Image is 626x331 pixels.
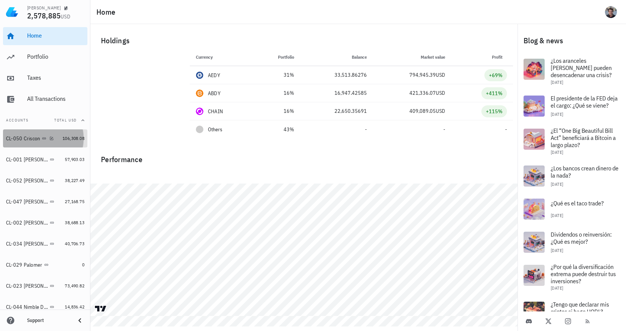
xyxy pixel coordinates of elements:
div: Support [27,317,69,323]
span: 38,227.49 [65,178,84,183]
div: All Transactions [27,95,84,102]
span: 421,336.07 [409,90,436,96]
a: CL-002 [PERSON_NAME] 38,688.13 [3,214,87,232]
div: 31% [260,71,295,79]
span: 73,490.82 [65,283,84,288]
a: ¿El “One Big Beautiful Bill Act” beneficiará a Bitcoin a largo plazo? [DATE] [518,123,626,159]
a: Dividendos o reinversión: ¿Qué es mejor? [DATE] [518,226,626,259]
a: ¿Qué es el taco trade? [DATE] [518,193,626,226]
span: ¿Tengo que declarar mis criptos si hago HODL? [551,301,609,315]
a: CL-001 [PERSON_NAME] 57,903.03 [3,150,87,169]
a: CL-034 [PERSON_NAME] 40,706.73 [3,235,87,253]
span: [DATE] [551,79,563,85]
span: [DATE] [551,181,563,187]
div: CL-023 [PERSON_NAME] [6,283,48,289]
a: ¿Los aranceles [PERSON_NAME] pueden desencadenar una crisis? [DATE] [518,53,626,90]
a: CL-029 Palomer 0 [3,256,87,274]
div: Blog & news [518,29,626,53]
span: ¿Qué es el taco trade? [551,199,604,207]
div: CL-001 [PERSON_NAME] [6,156,48,163]
div: +69% [489,71,502,79]
div: avatar [605,6,617,18]
div: 43% [260,126,295,134]
div: CHAIN-icon [196,108,203,115]
span: 106,308.08 [63,135,84,141]
span: ¿Los bancos crean dinero de la nada? [551,164,618,179]
a: CL-044 Nimble Digital 14,836.42 [3,298,87,316]
span: Dividendos o reinversión: ¿Qué es mejor? [551,231,612,245]
div: CL-034 [PERSON_NAME] [6,241,48,247]
div: CL-002 [PERSON_NAME] [6,220,48,226]
span: - [365,126,367,133]
a: ¿Por qué la diversificación extrema puede destruir tus inversiones? [DATE] [518,259,626,296]
div: Performance [95,147,513,165]
span: 2,578,885 [27,11,61,21]
div: +115% [486,108,502,115]
a: All Transactions [3,90,87,108]
a: CL-023 [PERSON_NAME] 73,490.82 [3,277,87,295]
div: CL-047 [PERSON_NAME] [6,199,48,205]
div: CL-050 Criscon [6,135,40,142]
div: Taxes [27,74,84,81]
div: 16% [260,107,295,115]
a: ¿Tengo que declarar mis criptos si hago HODL? [518,296,626,329]
div: CHAIN [208,108,223,115]
div: 16% [260,89,295,97]
img: LedgiFi [6,6,18,18]
a: Home [3,27,87,45]
div: CL-029 Palomer [6,262,43,268]
div: CL-052 [PERSON_NAME] [6,178,48,184]
span: [DATE] [551,247,563,253]
th: Portfolio [254,48,301,66]
a: ¿Los bancos crean dinero de la nada? [DATE] [518,159,626,193]
th: Currency [190,48,254,66]
span: Total USD [54,118,77,123]
span: ¿El “One Big Beautiful Bill Act” beneficiará a Bitcoin a largo plazo? [551,127,616,149]
div: ABDY-icon [196,90,203,97]
a: El presidente de la FED deja el cargo: ¿Qué se viene? [DATE] [518,90,626,123]
span: 57,903.03 [65,156,84,162]
span: USD [436,90,445,96]
div: 16,947.42585 [306,89,367,97]
span: [DATE] [551,111,563,117]
span: - [505,126,507,133]
a: CL-050 Criscon 106,308.08 [3,129,87,147]
span: USD [436,71,445,78]
span: ¿Los aranceles [PERSON_NAME] pueden desencadenar una crisis? [551,57,612,79]
span: Others [208,126,222,134]
span: 40,706.73 [65,241,84,246]
span: USD [61,13,70,20]
span: 794,945.39 [409,71,436,78]
span: ¿Por qué la diversificación extrema puede destruir tus inversiones? [551,263,616,285]
div: Home [27,32,84,39]
span: - [443,126,445,133]
div: 22,650.35691 [306,107,367,115]
span: Profit [492,54,507,60]
a: Portfolio [3,48,87,66]
span: [DATE] [551,285,563,291]
th: Market value [373,48,451,66]
span: 14,836.42 [65,304,84,310]
div: ABDY [208,90,220,97]
span: USD [436,108,445,114]
span: [DATE] [551,149,563,155]
span: 38,688.13 [65,220,84,225]
a: Taxes [3,69,87,87]
a: Charting by TradingView [94,305,107,312]
div: [PERSON_NAME] [27,5,61,11]
div: +411% [486,90,502,97]
a: CL-047 [PERSON_NAME] 27,168.75 [3,193,87,211]
span: 27,168.75 [65,199,84,204]
button: AccountsTotal USD [3,111,87,129]
a: CL-052 [PERSON_NAME] 38,227.49 [3,172,87,190]
div: Portfolio [27,53,84,60]
span: [DATE] [551,213,563,218]
th: Balance [300,48,373,66]
div: Holdings [95,29,513,53]
span: El presidente de la FED deja el cargo: ¿Qué se viene? [551,94,618,109]
div: AEDY-icon [196,71,203,79]
div: CL-044 Nimble Digital [6,304,48,310]
span: 409,089.05 [409,108,436,114]
div: AEDY [208,71,220,79]
h1: Home [96,6,118,18]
